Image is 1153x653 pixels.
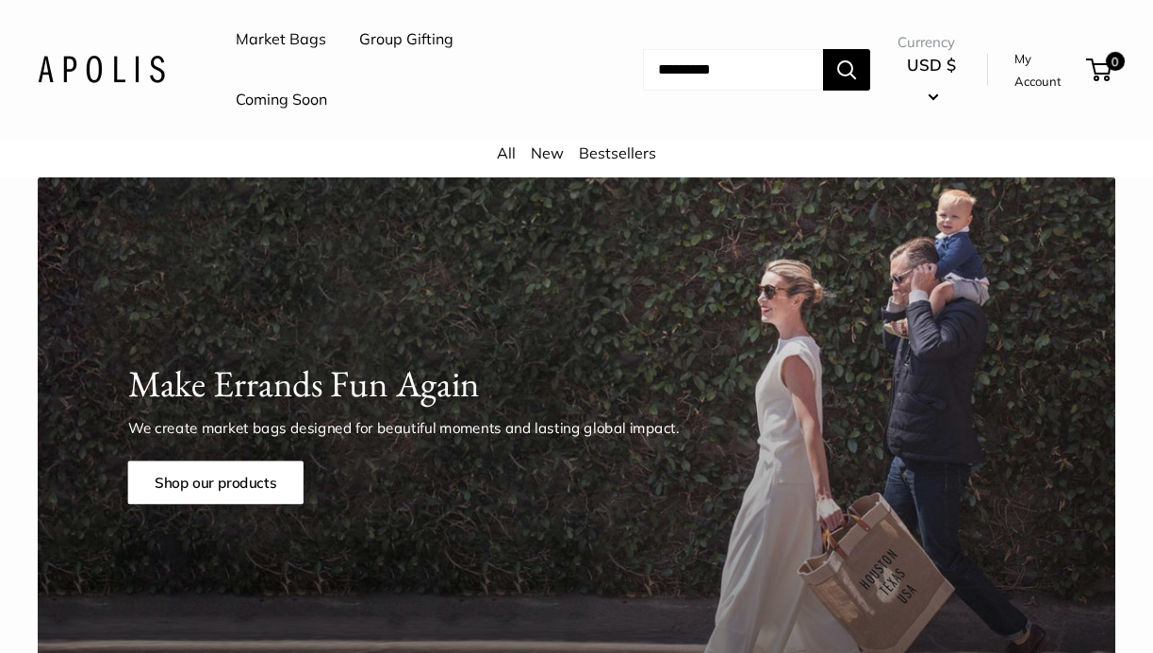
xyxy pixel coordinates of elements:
[497,143,516,162] a: All
[898,29,964,56] span: Currency
[236,86,327,114] a: Coming Soon
[1088,59,1112,81] a: 0
[1014,47,1079,93] a: My Account
[127,358,1079,410] h1: Make Errands Fun Again
[898,50,964,110] button: USD $
[359,25,453,54] a: Group Gifting
[38,56,165,83] img: Apolis
[127,460,303,504] a: Shop our products
[1106,52,1125,71] span: 0
[643,49,823,91] input: Search...
[823,49,870,91] button: Search
[127,417,710,439] p: We create market bags designed for beautiful moments and lasting global impact.
[531,143,564,162] a: New
[579,143,656,162] a: Bestsellers
[907,55,956,75] span: USD $
[236,25,326,54] a: Market Bags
